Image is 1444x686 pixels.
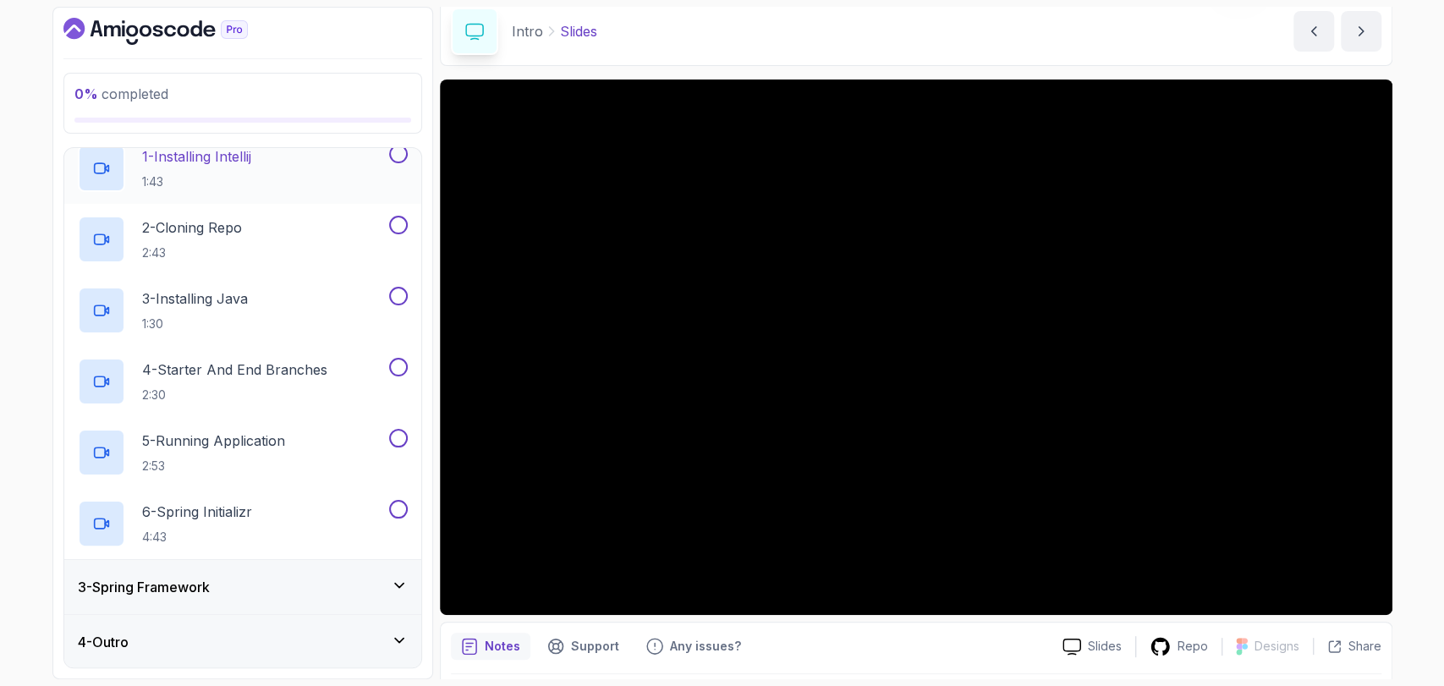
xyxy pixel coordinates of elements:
[78,287,408,334] button: 3-Installing Java1:30
[64,560,421,614] button: 3-Spring Framework
[74,85,168,102] span: completed
[451,633,530,660] button: notes button
[142,217,242,238] p: 2 - Cloning Repo
[1348,638,1381,655] p: Share
[142,431,285,451] p: 5 - Running Application
[1136,636,1222,657] a: Repo
[142,387,327,403] p: 2:30
[78,145,408,192] button: 1-Installing Intellij1:43
[78,577,210,597] h3: 3 - Spring Framework
[142,288,248,309] p: 3 - Installing Java
[64,615,421,669] button: 4-Outro
[74,85,98,102] span: 0 %
[571,638,619,655] p: Support
[78,500,408,547] button: 6-Spring Initializr4:43
[142,146,251,167] p: 1 - Installing Intellij
[1341,11,1381,52] button: next content
[142,316,248,332] p: 1:30
[63,18,287,45] a: Dashboard
[142,458,285,475] p: 2:53
[142,502,252,522] p: 6 - Spring Initializr
[78,429,408,476] button: 5-Running Application2:53
[142,359,327,380] p: 4 - Starter And End Branches
[537,633,629,660] button: Support button
[1255,638,1299,655] p: Designs
[78,632,129,652] h3: 4 - Outro
[636,633,751,660] button: Feedback button
[670,638,741,655] p: Any issues?
[142,529,252,546] p: 4:43
[512,21,543,41] p: Intro
[1178,638,1208,655] p: Repo
[78,216,408,263] button: 2-Cloning Repo2:43
[1049,638,1135,656] a: Slides
[78,358,408,405] button: 4-Starter And End Branches2:30
[485,638,520,655] p: Notes
[142,173,251,190] p: 1:43
[560,21,597,41] p: Slides
[1293,11,1334,52] button: previous content
[1088,638,1122,655] p: Slides
[142,244,242,261] p: 2:43
[1313,638,1381,655] button: Share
